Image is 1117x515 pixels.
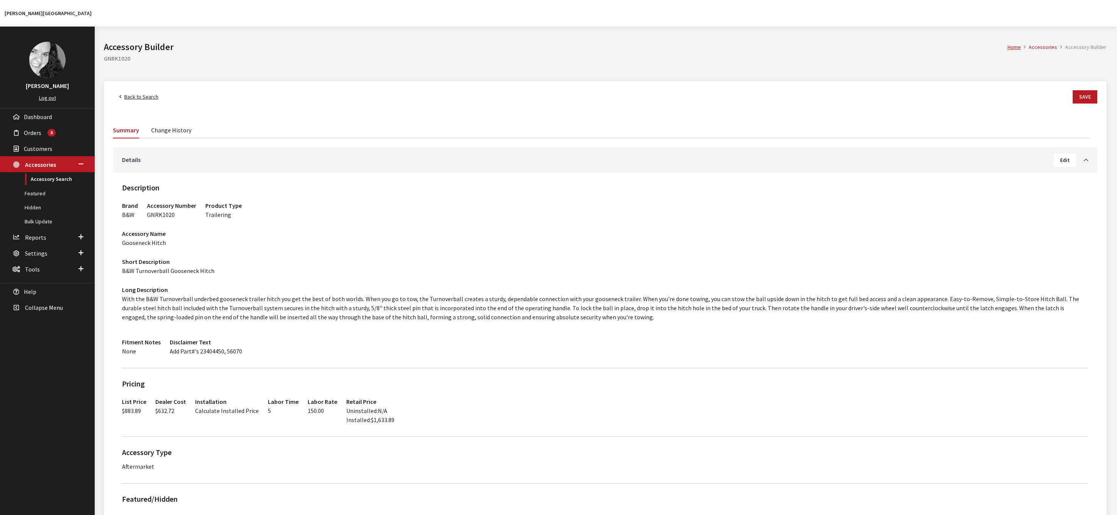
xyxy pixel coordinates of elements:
[104,54,1106,63] h2: GNRK1020
[1060,157,1070,163] span: Edit
[151,122,191,138] a: Change History
[24,113,52,121] span: Dashboard
[122,239,166,247] span: Gooseneck Hitch
[24,145,52,152] span: Customers
[195,397,259,406] h3: Installation
[122,447,601,458] h2: Accessory Type
[113,90,165,104] a: Back to Search
[25,161,56,168] span: Accessories
[8,81,87,90] h3: [PERSON_NAME]
[268,397,299,406] h3: Labor Time
[122,407,141,415] span: $883.89
[371,416,394,424] span: $1,633.89
[346,415,394,424] div: Installed:
[122,347,136,355] span: None
[147,201,196,210] h3: Accessory Number
[122,267,214,275] span: B&W Turnoverball Gooseneck Hitch
[25,265,40,273] span: Tools
[122,211,135,218] span: B&W
[205,211,231,218] span: Trailering
[122,155,1054,164] a: Details
[122,257,1088,266] h3: Short Description
[24,288,36,295] span: Help
[170,338,242,347] h3: Disclaimer Text
[1057,43,1106,51] li: Accessory Builder
[47,129,56,137] span: Total number of active orders
[147,211,175,218] span: GNRK1020
[122,493,1088,505] h2: Featured/Hidden
[25,304,63,311] span: Collapse Menu
[24,129,41,137] span: Orders
[122,229,1088,238] h3: Accessory Name
[346,406,394,415] div: Uninstalled:
[1073,90,1097,104] button: Save
[5,10,92,17] a: [PERSON_NAME][GEOGRAPHIC_DATA]
[122,338,161,347] h3: Fitment Notes
[122,182,1088,193] h2: Description
[1021,43,1057,51] li: Accessories
[1007,44,1021,50] a: Home
[1054,154,1076,167] button: Edit Details
[25,234,46,241] span: Reports
[122,201,138,210] h3: Brand
[195,407,259,415] span: Calculate Installed Price
[268,407,271,415] span: 5
[308,406,337,415] div: 150.00
[113,122,139,138] a: Summary
[122,294,1088,322] p: With the B&W Turnoverball underbed gooseneck trailer hitch you get the best of both worlds. When ...
[122,378,1088,389] h2: Pricing
[155,397,186,406] h3: Dealer Cost
[29,42,66,78] img: Khrystal Dorton
[170,347,242,355] span: Add Part#'s 23404450, 56070
[122,463,154,470] span: Aftermarket
[205,201,242,210] h3: Product Type
[378,407,387,415] span: N/A
[124,93,158,100] span: Back to Search
[346,397,394,406] h3: Retail Price
[308,397,337,406] h3: Labor Rate
[122,397,146,406] h3: List Price
[1076,155,1088,164] a: Toggle Accordion
[122,285,1088,294] h3: Long Description
[155,407,174,415] span: $632.72
[25,250,47,257] span: Settings
[104,40,1007,54] h1: Accessory Builder
[39,94,56,101] a: Log out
